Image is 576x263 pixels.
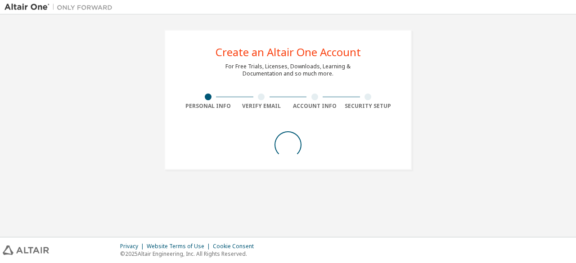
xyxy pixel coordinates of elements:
div: Create an Altair One Account [216,47,361,58]
div: Privacy [120,243,147,250]
div: Verify Email [235,103,288,110]
div: Security Setup [342,103,395,110]
p: © 2025 Altair Engineering, Inc. All Rights Reserved. [120,250,259,258]
div: Personal Info [181,103,235,110]
div: For Free Trials, Licenses, Downloads, Learning & Documentation and so much more. [225,63,351,77]
div: Cookie Consent [213,243,259,250]
img: Altair One [4,3,117,12]
div: Website Terms of Use [147,243,213,250]
img: altair_logo.svg [3,245,49,255]
div: Account Info [288,103,342,110]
